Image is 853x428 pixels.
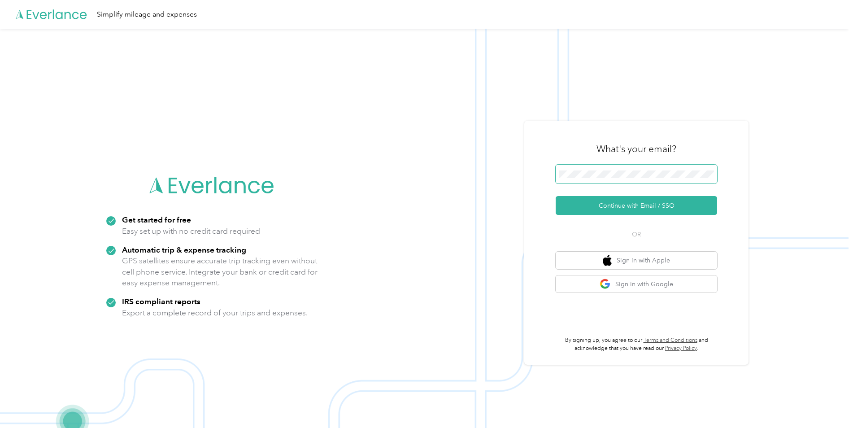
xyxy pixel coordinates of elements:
img: apple logo [603,255,612,266]
button: Continue with Email / SSO [556,196,717,215]
p: GPS satellites ensure accurate trip tracking even without cell phone service. Integrate your bank... [122,255,318,288]
img: google logo [600,279,611,290]
a: Privacy Policy [665,345,697,352]
p: Export a complete record of your trips and expenses. [122,307,308,319]
a: Terms and Conditions [644,337,697,344]
p: Easy set up with no credit card required [122,226,260,237]
strong: IRS compliant reports [122,297,200,306]
div: Simplify mileage and expenses [97,9,197,20]
strong: Automatic trip & expense tracking [122,245,246,254]
button: apple logoSign in with Apple [556,252,717,269]
strong: Get started for free [122,215,191,224]
p: By signing up, you agree to our and acknowledge that you have read our . [556,336,717,352]
span: OR [621,230,652,239]
button: google logoSign in with Google [556,275,717,293]
h3: What's your email? [596,143,676,155]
